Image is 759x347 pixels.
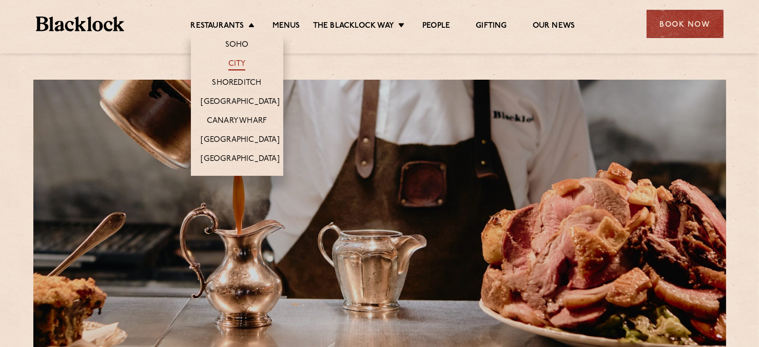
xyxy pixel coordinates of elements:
[212,78,262,89] a: Shoreditch
[533,21,575,32] a: Our News
[647,10,724,38] div: Book Now
[36,16,125,31] img: BL_Textured_Logo-footer-cropped.svg
[313,21,394,32] a: The Blacklock Way
[201,135,280,147] a: [GEOGRAPHIC_DATA]
[207,116,267,127] a: Canary Wharf
[228,59,246,70] a: City
[476,21,507,32] a: Gifting
[191,21,244,32] a: Restaurants
[273,21,300,32] a: Menus
[225,40,249,51] a: Soho
[201,97,280,108] a: [GEOGRAPHIC_DATA]
[201,154,280,166] a: [GEOGRAPHIC_DATA]
[422,21,450,32] a: People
